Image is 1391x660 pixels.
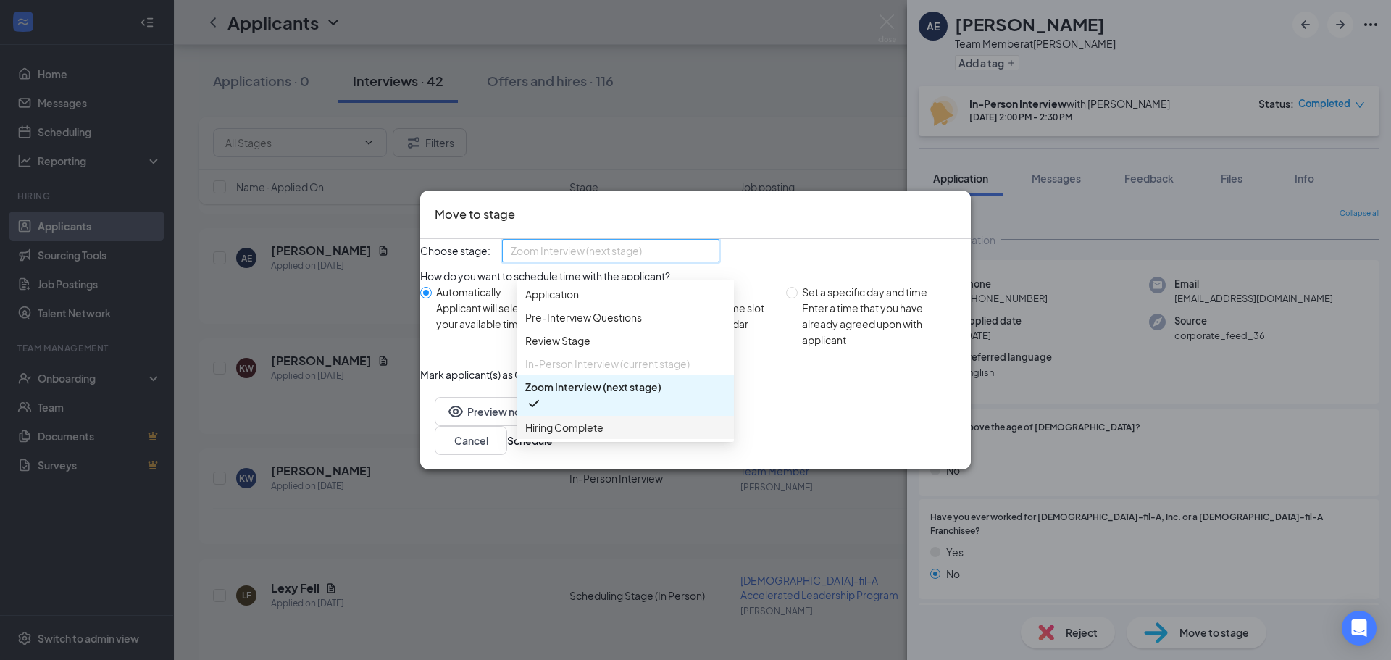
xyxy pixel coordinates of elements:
[435,205,515,224] h3: Move to stage
[525,286,579,302] span: Application
[525,419,603,435] span: Hiring Complete
[802,284,959,300] div: Set a specific day and time
[447,403,464,420] svg: Eye
[436,284,561,300] div: Automatically
[1342,611,1377,646] div: Open Intercom Messenger
[420,243,490,259] span: Choose stage:
[436,300,561,332] div: Applicant will select from your available time slots
[525,309,642,325] span: Pre-Interview Questions
[435,397,577,426] button: EyePreview notification
[802,300,959,348] div: Enter a time that you have already agreed upon with applicant
[525,356,690,372] span: In-Person Interview (current stage)
[507,433,553,448] button: Schedule
[420,367,971,383] p: Mark applicant(s) as Completed for In-Person Interview
[435,426,507,455] button: Cancel
[420,268,971,284] div: How do you want to schedule time with the applicant?
[511,240,642,262] span: Zoom Interview (next stage)
[525,333,590,348] span: Review Stage
[525,379,661,395] span: Zoom Interview (next stage)
[525,395,543,412] svg: Checkmark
